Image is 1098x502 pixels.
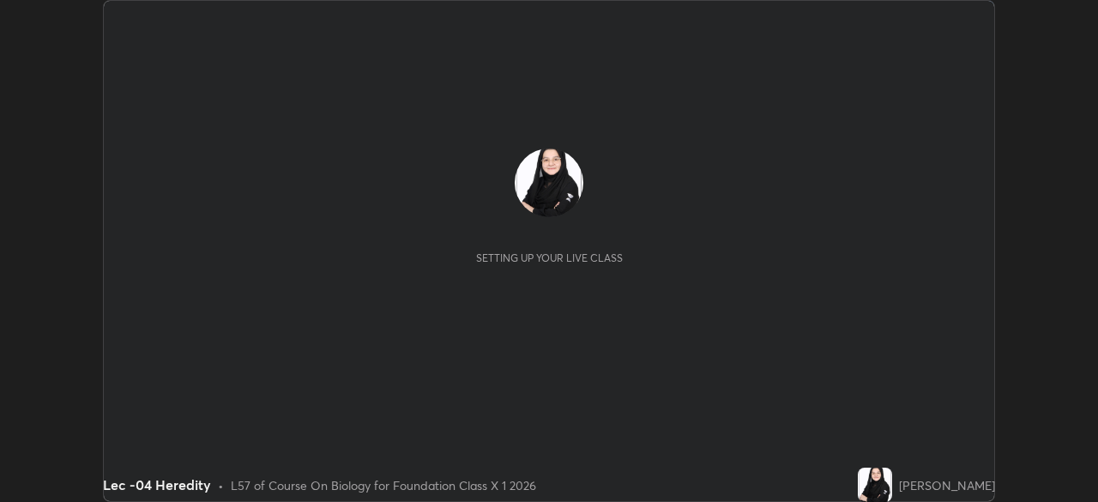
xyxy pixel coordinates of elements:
[858,468,892,502] img: 057c7c02de2049eba9048d9a0593b0e0.jpg
[899,476,995,494] div: [PERSON_NAME]
[218,476,224,494] div: •
[231,476,536,494] div: L57 of Course On Biology for Foundation Class X 1 2026
[515,148,583,217] img: 057c7c02de2049eba9048d9a0593b0e0.jpg
[103,475,211,495] div: Lec -04 Heredity
[476,251,623,264] div: Setting up your live class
